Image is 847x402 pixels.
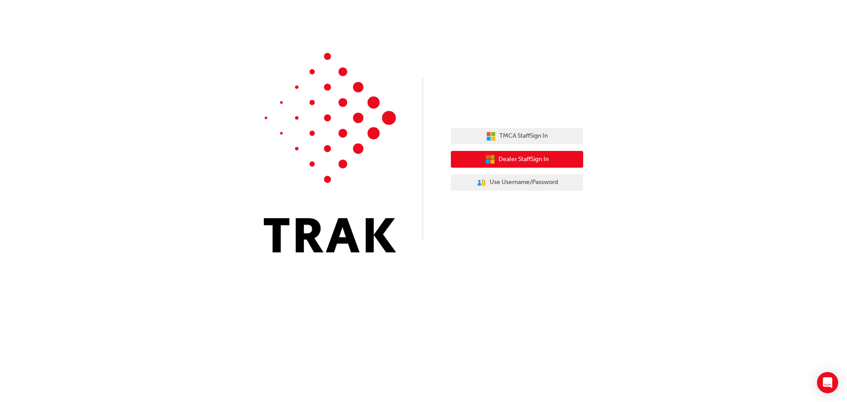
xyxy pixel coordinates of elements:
[498,154,549,165] span: Dealer Staff Sign In
[817,372,838,393] div: Open Intercom Messenger
[490,177,558,188] span: Use Username/Password
[451,128,583,145] button: TMCA StaffSign In
[451,151,583,168] button: Dealer StaffSign In
[451,174,583,191] button: Use Username/Password
[499,131,548,141] span: TMCA Staff Sign In
[264,53,396,252] img: Trak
